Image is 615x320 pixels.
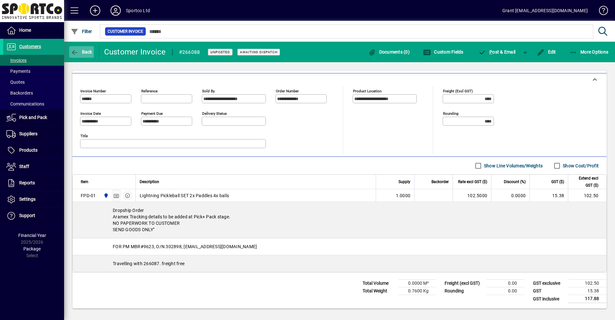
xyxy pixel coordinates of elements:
a: Pick and Pack [3,110,64,126]
div: 102.5000 [457,192,487,199]
span: Supply [398,178,410,185]
span: Payments [6,69,30,74]
label: Show Cost/Profit [562,163,599,169]
button: Documents (0) [366,46,411,58]
span: Rate excl GST ($) [458,178,487,185]
a: Reports [3,175,64,191]
app-page-header-button: Back [64,46,99,58]
span: More Options [570,49,609,55]
mat-label: Rounding [443,111,458,116]
span: Products [19,147,37,153]
div: Customer Invoice [104,47,166,57]
button: Filter [69,26,94,37]
span: Sportco Ltd Warehouse [102,192,109,199]
span: Pick and Pack [19,115,47,120]
span: Settings [19,197,36,202]
span: Back [71,49,92,55]
div: #266088 [179,47,200,57]
a: Staff [3,159,64,175]
button: Back [69,46,94,58]
a: Communications [3,98,64,109]
div: FOR PM MBR#9623, O/N 302898, [EMAIL_ADDRESS][DOMAIN_NAME] [73,238,606,255]
span: Backorders [6,90,33,96]
td: 102.50 [568,280,607,287]
td: 0.00 [486,280,525,287]
div: Grant [EMAIL_ADDRESS][DOMAIN_NAME] [502,5,588,16]
span: Documents (0) [368,49,410,55]
span: Extend excl GST ($) [572,175,598,189]
mat-label: Product location [353,89,381,93]
span: Edit [537,49,556,55]
div: FPD-01 [81,192,96,199]
a: Settings [3,191,64,207]
mat-label: Title [80,134,88,138]
span: Lightning Pickleball SET 2x Paddles 4x balls [140,192,229,199]
span: Discount (%) [504,178,526,185]
span: Package [23,246,41,251]
a: Support [3,208,64,224]
span: Home [19,28,31,33]
button: More Options [568,46,610,58]
span: Communications [6,101,44,106]
span: Staff [19,164,29,169]
mat-label: Sold by [202,89,215,93]
td: GST [530,287,568,295]
td: 0.0000 [491,189,529,202]
span: Item [81,178,88,185]
span: Customers [19,44,41,49]
td: 15.38 [568,287,607,295]
button: Profile [105,5,126,16]
span: Awaiting Dispatch [240,50,277,54]
button: Post & Email [475,46,519,58]
td: 0.7600 Kg [398,287,436,295]
mat-label: Invoice number [80,89,106,93]
label: Show Line Volumes/Weights [483,163,543,169]
td: 15.38 [529,189,568,202]
a: Suppliers [3,126,64,142]
span: Reports [19,180,35,185]
td: 0.00 [486,287,525,295]
span: Financial Year [18,233,46,238]
td: 0.0000 M³ [398,280,436,287]
button: Add [85,5,105,16]
span: Custom Fields [423,49,463,55]
td: Total Weight [359,287,398,295]
td: 117.88 [568,295,607,303]
td: GST inclusive [530,295,568,303]
span: Quotes [6,80,25,85]
button: Edit [535,46,558,58]
button: Custom Fields [422,46,465,58]
a: Home [3,22,64,38]
span: ost & Email [479,49,516,55]
span: Suppliers [19,131,37,136]
a: Quotes [3,77,64,88]
span: GST ($) [551,178,564,185]
span: Filter [71,29,92,34]
mat-label: Freight (excl GST) [443,89,473,93]
span: Customer Invoice [108,28,143,35]
a: Backorders [3,88,64,98]
a: Knowledge Base [594,1,607,22]
mat-label: Delivery status [202,111,227,116]
mat-label: Payment due [141,111,163,116]
span: P [489,49,492,55]
span: Unposted [210,50,230,54]
div: Travelling with 266087. freight free [73,255,606,272]
td: Freight (excl GST) [441,280,486,287]
span: 1.0000 [396,192,411,199]
td: Total Volume [359,280,398,287]
span: Backorder [431,178,449,185]
span: Description [140,178,159,185]
mat-label: Invoice date [80,111,101,116]
span: Support [19,213,35,218]
mat-label: Order number [276,89,299,93]
td: GST exclusive [530,280,568,287]
a: Payments [3,66,64,77]
a: Products [3,142,64,158]
span: Invoices [6,58,27,63]
mat-label: Reference [141,89,158,93]
td: Rounding [441,287,486,295]
div: Sportco Ltd [126,5,150,16]
div: Dropship Order Aramex Tracking details to be added at Pick+ Pack stage. NO PAPERWORK TO CUSTOMER ... [73,202,606,238]
a: Invoices [3,55,64,66]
